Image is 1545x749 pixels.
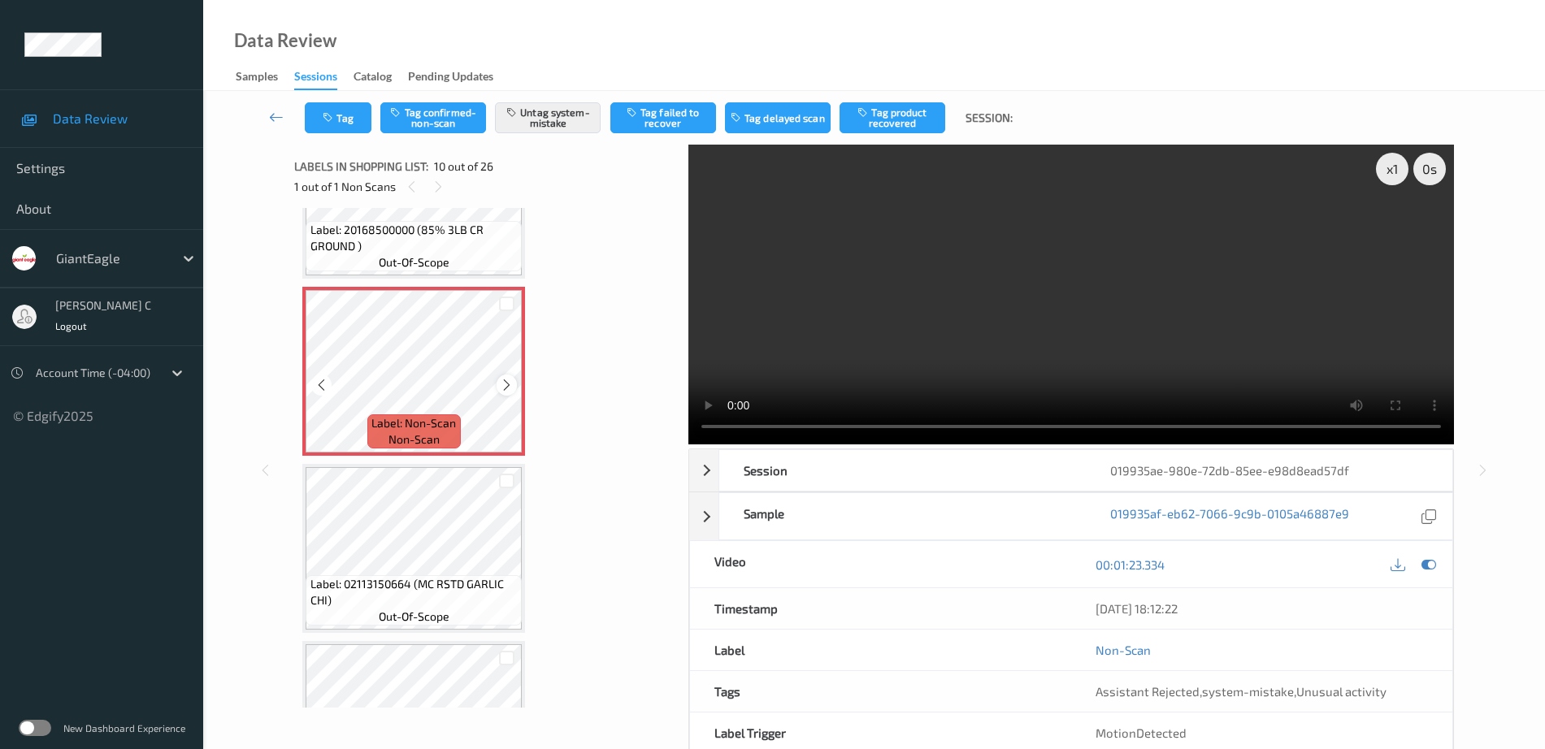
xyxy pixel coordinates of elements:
span: 10 out of 26 [434,158,493,175]
div: Samples [236,68,278,89]
div: 019935ae-980e-72db-85ee-e98d8ead57df [1086,450,1452,491]
div: 1 out of 1 Non Scans [294,176,677,197]
span: Label: Non-Scan [371,415,456,431]
div: Pending Updates [408,68,493,89]
span: system-mistake [1202,684,1294,699]
a: Samples [236,66,294,89]
div: Sample019935af-eb62-7066-9c9b-0105a46887e9 [689,492,1453,540]
div: Data Review [234,32,336,49]
button: Tag confirmed-non-scan [380,102,486,133]
a: Pending Updates [408,66,510,89]
span: non-scan [388,431,440,448]
span: out-of-scope [379,254,449,271]
button: Tag [305,102,371,133]
div: Timestamp [690,588,1071,629]
span: Session: [966,110,1013,126]
div: Video [690,541,1071,587]
div: Session [719,450,1086,491]
span: Labels in shopping list: [294,158,428,175]
button: Tag failed to recover [610,102,716,133]
div: Catalog [354,68,392,89]
button: Tag delayed scan [725,102,831,133]
div: Label [690,630,1071,670]
span: , , [1096,684,1387,699]
div: Sessions [294,68,337,90]
div: Sample [719,493,1086,539]
div: [DATE] 18:12:22 [1096,600,1428,617]
div: Session019935ae-980e-72db-85ee-e98d8ead57df [689,449,1453,491]
button: Untag system-mistake [495,102,601,133]
span: Unusual activity [1296,684,1387,699]
a: 019935af-eb62-7066-9c9b-0105a46887e9 [1110,505,1349,527]
span: Label: 20168500000 (85% 3LB CR GROUND ) [310,222,519,254]
div: 0 s [1413,153,1446,185]
span: Assistant Rejected [1096,684,1200,699]
button: Tag product recovered [840,102,945,133]
a: Sessions [294,66,354,90]
div: Tags [690,671,1071,712]
a: Non-Scan [1096,642,1151,658]
span: Label: 02113150664 (MC RSTD GARLIC CHI) [310,576,519,608]
span: out-of-scope [379,608,449,625]
div: x 1 [1376,153,1408,185]
a: 00:01:23.334 [1096,556,1165,573]
a: Catalog [354,66,408,89]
